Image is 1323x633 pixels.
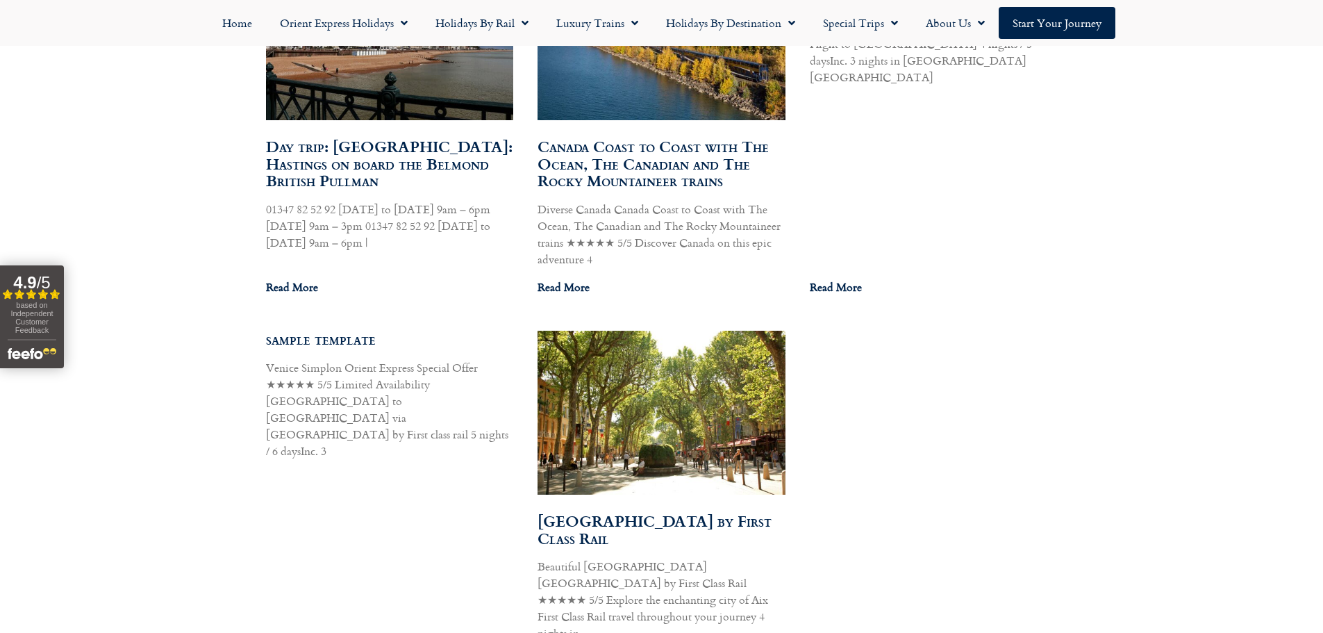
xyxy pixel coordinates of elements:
a: Read more about Orient Express Special Offer By Air [810,279,862,295]
a: Canada Coast to Coast with The Ocean, The Canadian and The Rocky Mountaineer trains [538,135,769,192]
a: Orient Express Holidays [266,7,422,39]
a: Holidays by Destination [652,7,809,39]
nav: Menu [7,7,1316,39]
a: Day trip: [GEOGRAPHIC_DATA]: Hastings on board the Belmond British Pullman [266,135,513,192]
a: sample template [266,327,376,350]
a: [GEOGRAPHIC_DATA] by First Class Rail [538,509,772,550]
a: Read more about Canada Coast to Coast with The Ocean, The Canadian and The Rocky Mountaineer trains [538,279,590,295]
a: Home [208,7,266,39]
p: Venice Simplon Orient Express Special Offer ★★★★★ 5/5 Limited Availability [GEOGRAPHIC_DATA] to [... [266,359,514,459]
a: Read more about Day trip: Great British Seaside: Hastings on board the Belmond British Pullman [266,279,318,295]
a: Holidays by Rail [422,7,542,39]
p: Diverse Canada Canada Coast to Coast with The Ocean, The Canadian and The Rocky Mountaineer train... [538,201,785,268]
a: Luxury Trains [542,7,652,39]
p: 01347 82 52 92 [DATE] to [DATE] 9am – 6pm [DATE] 9am – 3pm 01347 82 52 92 [DATE] to [DATE] 9am – ... [266,201,514,251]
a: Start your Journey [999,7,1115,39]
a: Special Trips [809,7,912,39]
a: About Us [912,7,999,39]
